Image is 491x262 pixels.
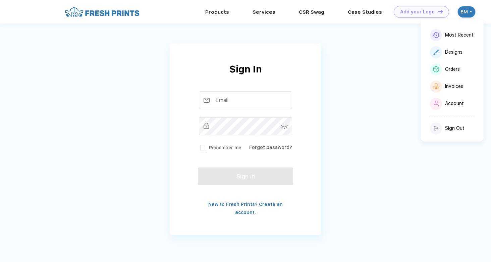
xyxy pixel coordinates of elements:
[63,6,142,18] img: fo%20logo%202.webp
[249,145,292,150] a: Forgot password?
[445,49,462,55] div: Designs
[470,10,472,13] img: arrow_down_white.svg
[170,62,321,91] div: Sign In
[445,125,465,131] div: Sign Out
[199,144,241,151] label: Remember me
[445,101,464,106] div: Account
[204,123,209,129] img: password_inactive.svg
[400,9,435,15] div: Add your Logo
[445,66,460,72] div: Orders
[199,91,292,109] input: Email
[204,98,210,103] img: email_inactive.svg
[438,10,443,13] img: DT
[208,202,283,215] a: New to Fresh Prints? Create an account.
[460,9,468,15] div: EM
[281,125,288,129] img: password-icon.svg
[445,32,474,38] div: Most Recent
[198,167,293,185] button: Sign in
[205,9,229,15] a: Products
[445,84,463,89] div: Invoices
